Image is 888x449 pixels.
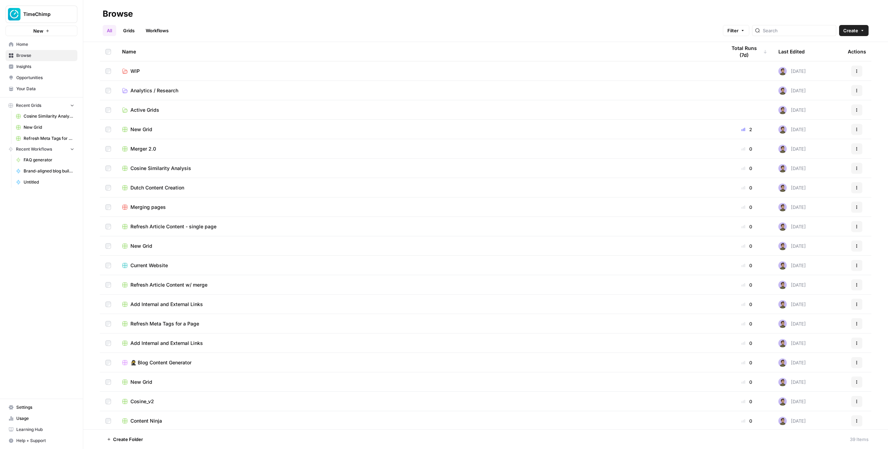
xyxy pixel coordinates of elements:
a: Current Website [122,262,715,269]
span: Filter [727,27,738,34]
span: 🥷 Blog Content Generator [130,359,191,366]
span: Recent Workflows [16,146,52,152]
div: 0 [726,243,767,249]
div: 0 [726,359,767,366]
div: 0 [726,204,767,211]
a: Merging pages [122,204,715,211]
img: ruybxce7esr7yef6hou754u07ter [778,281,787,289]
div: [DATE] [778,164,806,172]
a: Settings [6,402,77,413]
img: ruybxce7esr7yef6hou754u07ter [778,378,787,386]
a: Cosine_v2 [122,398,715,405]
img: ruybxce7esr7yef6hou754u07ter [778,164,787,172]
a: Home [6,39,77,50]
a: All [103,25,116,36]
div: Last Edited [778,42,805,61]
div: [DATE] [778,417,806,425]
a: Analytics / Research [122,87,715,94]
a: FAQ generator [13,154,77,166]
input: Search [763,27,833,34]
span: Home [16,41,74,48]
a: New Grid [13,122,77,133]
span: New Grid [130,379,152,386]
div: [DATE] [778,203,806,211]
div: [DATE] [778,358,806,367]
span: Your Data [16,86,74,92]
span: Recent Grids [16,102,41,109]
div: [DATE] [778,320,806,328]
div: [DATE] [778,281,806,289]
img: ruybxce7esr7yef6hou754u07ter [778,417,787,425]
div: [DATE] [778,184,806,192]
div: 0 [726,379,767,386]
button: Recent Workflows [6,144,77,154]
a: Brand-aligned blog builder [13,166,77,177]
a: Untitled [13,177,77,188]
div: 0 [726,301,767,308]
span: Refresh Article Content - single page [130,223,216,230]
a: Refresh Article Content w/ merge [122,281,715,288]
div: Browse [103,8,133,19]
a: WIP [122,68,715,75]
img: ruybxce7esr7yef6hou754u07ter [778,358,787,367]
span: Content Ninja [130,417,162,424]
div: 0 [726,223,767,230]
a: Opportunities [6,72,77,83]
div: [DATE] [778,300,806,308]
div: 0 [726,262,767,269]
a: Refresh Article Content - single page [122,223,715,230]
div: [DATE] [778,125,806,134]
span: New Grid [130,243,152,249]
img: ruybxce7esr7yef6hou754u07ter [778,242,787,250]
span: Refresh Meta Tags for a Page [24,135,74,142]
button: New [6,26,77,36]
span: Merger 2.0 [130,145,156,152]
div: Actions [848,42,866,61]
div: 0 [726,281,767,288]
div: [DATE] [778,339,806,347]
div: 0 [726,398,767,405]
a: New Grid [122,126,715,133]
span: New [33,27,43,34]
img: ruybxce7esr7yef6hou754u07ter [778,300,787,308]
div: [DATE] [778,261,806,270]
div: [DATE] [778,67,806,75]
span: Add Internal and External Links [130,340,203,347]
div: [DATE] [778,86,806,95]
span: Analytics / Research [130,87,178,94]
div: 0 [726,145,767,152]
img: ruybxce7esr7yef6hou754u07ter [778,125,787,134]
button: Workspace: TimeChimp [6,6,77,23]
a: Add Internal and External Links [122,301,715,308]
a: New Grid [122,379,715,386]
span: Active Grids [130,107,159,113]
img: ruybxce7esr7yef6hou754u07ter [778,184,787,192]
span: Learning Hub [16,426,74,433]
div: Total Runs (7d) [726,42,767,61]
a: Insights [6,61,77,72]
img: TimeChimp Logo [8,8,20,20]
button: Create [839,25,869,36]
button: Recent Grids [6,100,77,111]
span: Opportunities [16,75,74,81]
img: ruybxce7esr7yef6hou754u07ter [778,339,787,347]
div: [DATE] [778,222,806,231]
div: [DATE] [778,106,806,114]
img: ruybxce7esr7yef6hou754u07ter [778,320,787,328]
a: Merger 2.0 [122,145,715,152]
span: Usage [16,415,74,422]
div: 2 [726,126,767,133]
span: WIP [130,68,140,75]
span: Create Folder [113,436,143,443]
span: Create [843,27,858,34]
a: Refresh Meta Tags for a Page [122,320,715,327]
span: Cosine_v2 [130,398,154,405]
span: Untitled [24,179,74,185]
img: ruybxce7esr7yef6hou754u07ter [778,106,787,114]
span: TimeChimp [23,11,65,18]
a: Grids [119,25,139,36]
div: 39 Items [850,436,869,443]
div: [DATE] [778,397,806,406]
a: Dutch Content Creation [122,184,715,191]
span: Refresh Article Content w/ merge [130,281,207,288]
